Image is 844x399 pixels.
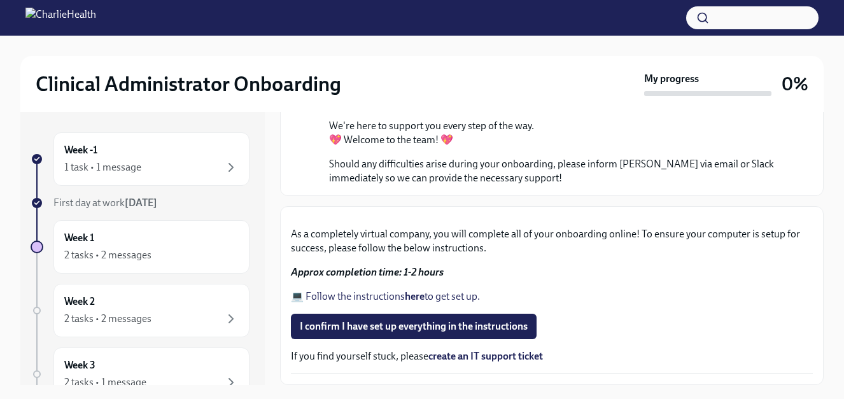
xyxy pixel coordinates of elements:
span: First day at work [53,197,157,209]
h2: Clinical Administrator Onboarding [36,71,341,97]
a: create an IT support ticket [428,350,543,362]
a: 💻 Follow the instructionshereto get set up. [291,290,480,302]
button: I confirm I have set up everything in the instructions [291,314,537,339]
strong: My progress [644,72,699,86]
a: Week 22 tasks • 2 messages [31,284,250,337]
h6: Week -1 [64,143,97,157]
div: 2 tasks • 2 messages [64,312,151,326]
a: First day at work[DATE] [31,196,250,210]
strong: [DATE] [125,197,157,209]
h6: Week 2 [64,295,95,309]
strong: here [405,290,425,302]
p: Should any difficulties arise during your onboarding, please inform [PERSON_NAME] via email or Sl... [329,157,792,185]
h6: Week 1 [64,231,94,245]
p: If you find yourself stuck, please [291,349,813,363]
p: We're here to support you every step of the way. 💖 Welcome to the team! 💖 [329,119,792,147]
h6: Week 3 [64,358,95,372]
a: Week 12 tasks • 2 messages [31,220,250,274]
h3: 0% [782,73,808,95]
span: I confirm I have set up everything in the instructions [300,320,528,333]
div: 1 task • 1 message [64,160,141,174]
a: Week -11 task • 1 message [31,132,250,186]
div: 2 tasks • 1 message [64,375,146,389]
img: CharlieHealth [25,8,96,28]
strong: Approx completion time: 1-2 hours [291,266,444,278]
div: 2 tasks • 2 messages [64,248,151,262]
p: As a completely virtual company, you will complete all of your onboarding online! To ensure your ... [291,227,813,255]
